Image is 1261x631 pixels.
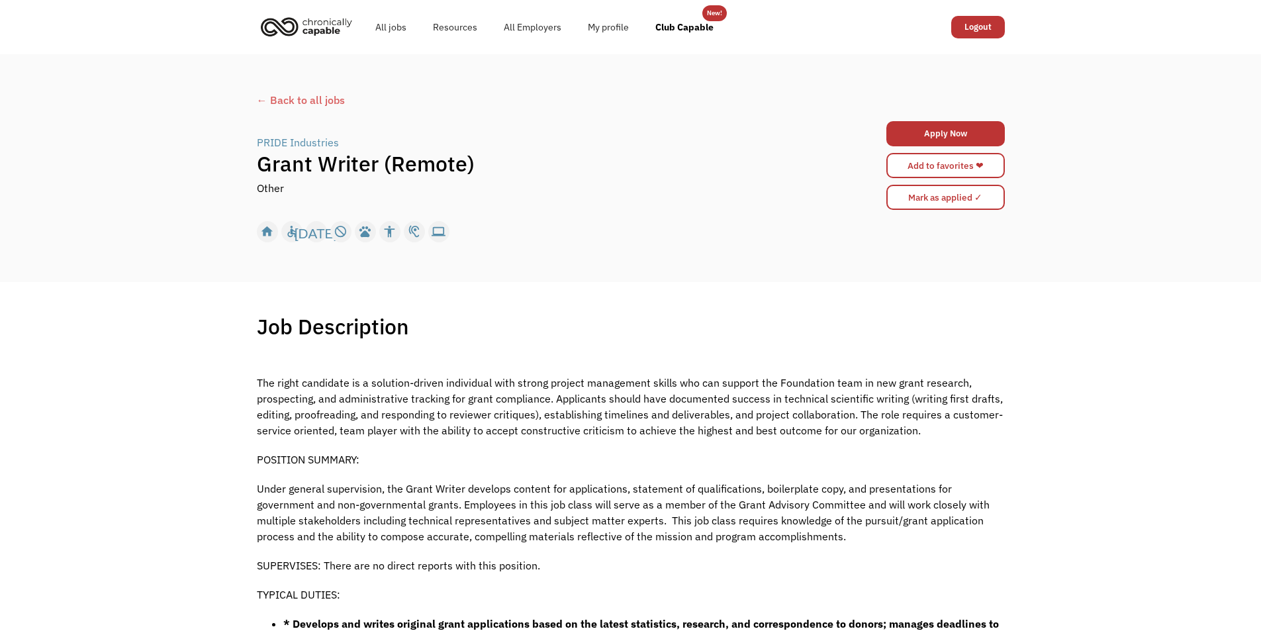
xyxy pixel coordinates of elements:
[285,222,299,242] div: accessible
[642,6,727,48] a: Club Capable
[407,222,421,242] div: hearing
[257,12,356,41] img: Chronically Capable logo
[432,222,445,242] div: computer
[257,452,1005,467] p: POSITION SUMMARY:
[575,6,642,48] a: My profile
[951,16,1005,38] a: Logout
[334,222,348,242] div: not_interested
[257,150,818,177] h1: Grant Writer (Remote)
[420,6,490,48] a: Resources
[257,558,1005,573] p: SUPERVISES: There are no direct reports with this position.
[257,134,342,150] a: PRIDE Industries
[257,587,1005,603] p: TYPICAL DUTIES:
[257,359,1005,438] p: The right candidate is a solution-driven individual with strong project management skills who can...
[257,180,284,196] div: Other
[886,185,1005,210] input: Mark as applied ✓
[358,222,372,242] div: pets
[707,5,722,21] div: New!
[362,6,420,48] a: All jobs
[257,313,409,340] h1: Job Description
[886,181,1005,213] form: Mark as applied form
[886,153,1005,178] a: Add to favorites ❤
[257,92,1005,108] a: ← Back to all jobs
[295,222,338,242] div: [DATE]
[490,6,575,48] a: All Employers
[260,222,274,242] div: home
[257,481,1005,544] p: Under general supervision, the Grant Writer develops content for applications, statement of quali...
[257,134,339,150] div: PRIDE Industries
[886,121,1005,146] a: Apply Now
[257,12,362,41] a: home
[383,222,397,242] div: accessibility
